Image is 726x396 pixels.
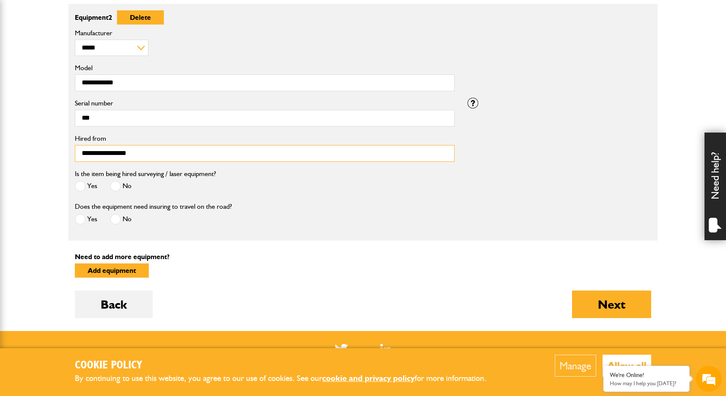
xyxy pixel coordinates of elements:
input: Enter your last name [11,80,157,99]
label: Model [75,65,455,71]
button: Back [75,291,153,318]
p: By continuing to use this website, you agree to our use of cookies. See our for more information. [75,372,501,385]
h2: Cookie Policy [75,359,501,372]
div: Minimize live chat window [141,4,162,25]
label: Hired from [75,135,455,142]
div: We're Online! [610,371,683,379]
div: Need help? [704,133,726,240]
label: Serial number [75,100,455,107]
label: Yes [75,181,97,192]
label: No [110,181,132,192]
input: Enter your phone number [11,130,157,149]
img: d_20077148190_company_1631870298795_20077148190 [15,48,36,60]
label: Manufacturer [75,30,455,37]
div: Chat with us now [45,48,145,59]
a: LinkedIn [380,344,392,355]
label: Is the item being hired surveying / laser equipment? [75,170,216,177]
input: Enter your email address [11,105,157,124]
label: Yes [75,214,97,225]
span: 2 [108,13,112,22]
p: How may I help you today? [610,380,683,387]
em: Start Chat [117,265,156,277]
button: Allow all [603,355,651,377]
img: Twitter [335,344,348,355]
label: Does the equipment need insuring to travel on the road? [75,203,232,210]
a: cookie and privacy policy [322,373,415,383]
p: Need to add more equipment? [75,254,651,260]
p: Equipment [75,10,455,25]
textarea: Type your message and hit 'Enter' [11,156,157,258]
button: Next [572,291,651,318]
button: Delete [117,10,164,25]
img: Linked In [380,344,392,355]
button: Manage [555,355,596,377]
button: Add equipment [75,263,149,278]
label: No [110,214,132,225]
